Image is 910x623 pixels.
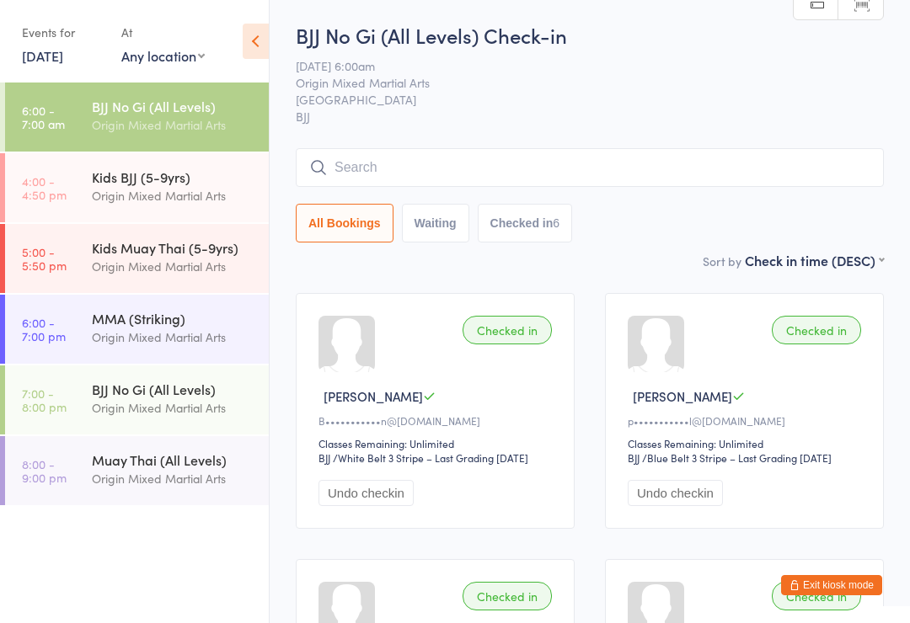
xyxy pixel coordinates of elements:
a: 8:00 -9:00 pmMuay Thai (All Levels)Origin Mixed Martial Arts [5,436,269,505]
div: Muay Thai (All Levels) [92,450,254,469]
input: Search [296,148,884,187]
button: Undo checkin [318,480,414,506]
div: Checked in [463,316,552,344]
div: Origin Mixed Martial Arts [92,186,254,205]
div: MMA (Striking) [92,309,254,327]
div: Events for [22,19,104,46]
span: [PERSON_NAME] [633,387,732,405]
a: 4:00 -4:50 pmKids BJJ (5-9yrs)Origin Mixed Martial Arts [5,153,269,222]
a: 6:00 -7:00 amBJJ No Gi (All Levels)Origin Mixed Martial Arts [5,83,269,152]
div: Origin Mixed Martial Arts [92,257,254,276]
span: / White Belt 3 Stripe – Last Grading [DATE] [333,450,528,465]
div: 6 [553,216,559,230]
a: 7:00 -8:00 pmBJJ No Gi (All Levels)Origin Mixed Martial Arts [5,365,269,434]
div: p•••••••••••l@[DOMAIN_NAME] [628,413,866,428]
time: 8:00 - 9:00 pm [22,457,67,484]
time: 4:00 - 4:50 pm [22,174,67,201]
div: Kids BJJ (5-9yrs) [92,168,254,186]
div: Checked in [772,316,861,344]
span: / Blue Belt 3 Stripe – Last Grading [DATE] [642,450,832,465]
span: [GEOGRAPHIC_DATA] [296,91,858,108]
time: 6:00 - 7:00 pm [22,316,66,343]
div: Checked in [463,582,552,610]
button: Checked in6 [478,204,573,242]
span: [DATE] 6:00am [296,57,858,74]
time: 6:00 - 7:00 am [22,104,65,130]
a: 6:00 -7:00 pmMMA (Striking)Origin Mixed Martial Arts [5,295,269,364]
button: All Bookings [296,204,393,242]
button: Waiting [402,204,469,242]
a: 5:00 -5:50 pmKids Muay Thai (5-9yrs)Origin Mixed Martial Arts [5,224,269,293]
div: Classes Remaining: Unlimited [318,436,557,450]
h2: BJJ No Gi (All Levels) Check-in [296,21,884,49]
span: BJJ [296,108,884,125]
div: At [121,19,205,46]
div: BJJ No Gi (All Levels) [92,97,254,115]
div: Any location [121,46,205,65]
div: BJJ No Gi (All Levels) [92,380,254,398]
div: Origin Mixed Martial Arts [92,398,254,418]
div: Origin Mixed Martial Arts [92,327,254,347]
button: Exit kiosk mode [781,575,882,595]
button: Undo checkin [628,480,723,506]
time: 7:00 - 8:00 pm [22,386,67,413]
a: [DATE] [22,46,63,65]
span: [PERSON_NAME] [324,387,423,405]
time: 5:00 - 5:50 pm [22,245,67,272]
div: B•••••••••••n@[DOMAIN_NAME] [318,413,557,428]
label: Sort by [703,253,741,269]
div: Origin Mixed Martial Arts [92,469,254,488]
div: BJJ [628,450,640,465]
div: Origin Mixed Martial Arts [92,115,254,135]
div: Kids Muay Thai (5-9yrs) [92,238,254,257]
div: Checked in [772,582,861,610]
div: BJJ [318,450,330,465]
span: Origin Mixed Martial Arts [296,74,858,91]
div: Classes Remaining: Unlimited [628,436,866,450]
div: Check in time (DESC) [745,251,884,269]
